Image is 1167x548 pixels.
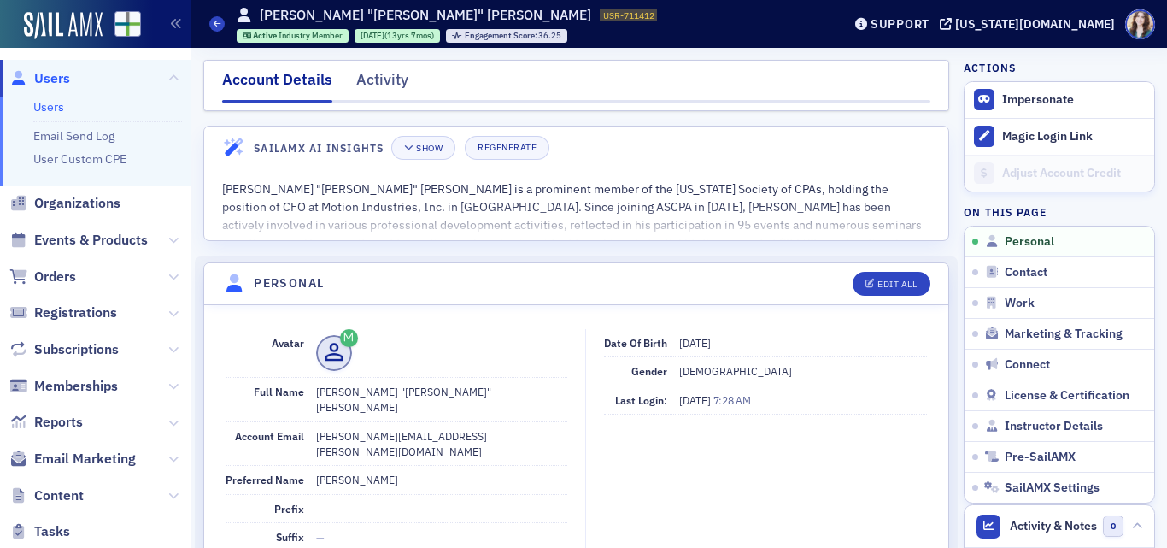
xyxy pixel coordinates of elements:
span: Subscriptions [34,340,119,359]
div: 36.25 [465,32,562,41]
a: Email Marketing [9,450,136,468]
button: [US_STATE][DOMAIN_NAME] [940,18,1121,30]
span: Tasks [34,522,70,541]
span: Reports [34,413,83,432]
div: (13yrs 7mos) [361,30,434,41]
div: Activity [356,68,408,100]
span: Account Email [235,429,304,443]
span: Pre-SailAMX [1005,450,1076,465]
a: Reports [9,413,83,432]
span: [DATE] [679,393,713,407]
a: Email Send Log [33,128,114,144]
span: Users [34,69,70,88]
dd: [DEMOGRAPHIC_DATA] [679,357,927,385]
span: 7:28 AM [713,393,751,407]
h4: Actions [964,60,1017,75]
a: User Custom CPE [33,151,126,167]
div: Adjust Account Credit [1002,166,1146,181]
span: Full Name [254,385,304,398]
span: Email Marketing [34,450,136,468]
a: Users [33,99,64,115]
div: Support [871,16,929,32]
a: Registrations [9,303,117,322]
span: Personal [1005,234,1054,250]
span: [DATE] [361,30,384,41]
span: [DATE] [679,336,711,350]
a: Adjust Account Credit [965,155,1154,192]
span: Profile [1125,9,1155,39]
span: USR-711412 [603,9,654,21]
span: Registrations [34,303,117,322]
div: Edit All [877,280,917,289]
span: SailAMX Settings [1005,480,1100,496]
span: Date of Birth [604,336,667,350]
span: Marketing & Tracking [1005,327,1123,342]
button: Regenerate [465,136,549,160]
div: [US_STATE][DOMAIN_NAME] [955,16,1115,32]
a: Subscriptions [9,340,119,359]
div: Account Details [222,68,332,103]
dd: [PERSON_NAME] [316,466,567,493]
span: Gender [631,364,667,378]
img: SailAMX [24,12,103,39]
a: Users [9,69,70,88]
a: Orders [9,268,76,286]
button: Magic Login Link [965,118,1154,155]
img: SailAMX [114,11,141,38]
div: Magic Login Link [1002,129,1146,144]
span: — [316,502,325,516]
a: Organizations [9,194,120,213]
a: Content [9,486,84,505]
span: Connect [1005,357,1050,373]
span: — [316,530,325,544]
a: Events & Products [9,231,148,250]
a: Memberships [9,377,118,396]
span: Last Login: [615,393,667,407]
button: Show [391,136,455,160]
div: Show [416,144,443,153]
button: Edit All [853,272,929,296]
span: Active [253,30,279,41]
a: Active Industry Member [243,30,343,41]
span: Memberships [34,377,118,396]
a: View Homepage [103,11,141,40]
span: Preferred Name [226,473,304,486]
span: Industry Member [279,30,343,41]
div: Engagement Score: 36.25 [446,29,567,43]
div: 2012-01-10 00:00:00 [355,29,440,43]
div: Active: Active: Industry Member [237,29,349,43]
span: Instructor Details [1005,419,1103,434]
span: Activity & Notes [1010,517,1097,535]
span: Events & Products [34,231,148,250]
span: Prefix [274,502,304,516]
h1: [PERSON_NAME] "[PERSON_NAME]" [PERSON_NAME] [260,6,591,25]
span: Organizations [34,194,120,213]
span: Engagement Score : [465,30,539,41]
button: Impersonate [1002,92,1074,108]
span: License & Certification [1005,388,1129,404]
span: Orders [34,268,76,286]
span: Suffix [276,530,304,544]
h4: Personal [254,274,324,292]
span: Work [1005,296,1035,311]
a: Tasks [9,522,70,541]
h4: On this page [964,204,1155,220]
h4: SailAMX AI Insights [254,140,384,156]
span: Contact [1005,265,1047,280]
dd: [PERSON_NAME] "[PERSON_NAME]" [PERSON_NAME] [316,378,567,421]
span: Avatar [272,336,304,350]
span: 0 [1103,516,1124,537]
span: Content [34,486,84,505]
dd: [PERSON_NAME][EMAIL_ADDRESS][PERSON_NAME][DOMAIN_NAME] [316,422,567,466]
